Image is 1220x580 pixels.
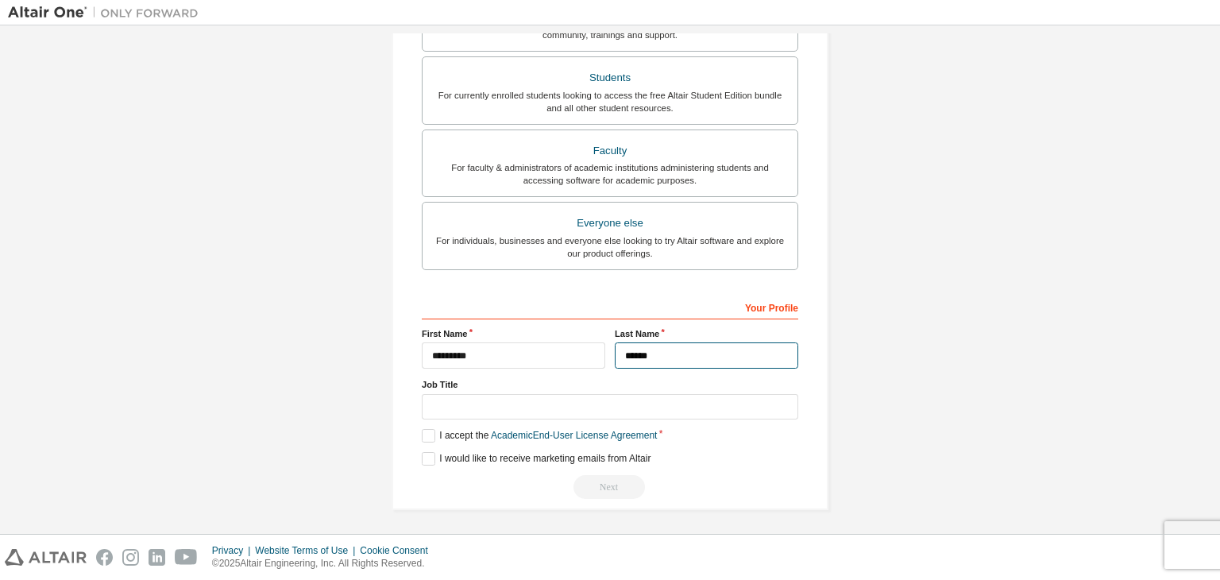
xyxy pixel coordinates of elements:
div: For individuals, businesses and everyone else looking to try Altair software and explore our prod... [432,234,788,260]
label: I would like to receive marketing emails from Altair [422,452,651,466]
div: Read and acccept EULA to continue [422,475,798,499]
div: Cookie Consent [360,544,437,557]
div: Website Terms of Use [255,544,360,557]
img: linkedin.svg [149,549,165,566]
div: Students [432,67,788,89]
img: facebook.svg [96,549,113,566]
label: Job Title [422,378,798,391]
p: © 2025 Altair Engineering, Inc. All Rights Reserved. [212,557,438,570]
img: instagram.svg [122,549,139,566]
div: Faculty [432,140,788,162]
div: Privacy [212,544,255,557]
a: Academic End-User License Agreement [491,430,657,441]
div: Everyone else [432,212,788,234]
div: For faculty & administrators of academic institutions administering students and accessing softwa... [432,161,788,187]
img: youtube.svg [175,549,198,566]
label: I accept the [422,429,657,443]
div: For currently enrolled students looking to access the free Altair Student Edition bundle and all ... [432,89,788,114]
label: First Name [422,327,605,340]
label: Last Name [615,327,798,340]
img: altair_logo.svg [5,549,87,566]
div: Your Profile [422,294,798,319]
img: Altair One [8,5,207,21]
